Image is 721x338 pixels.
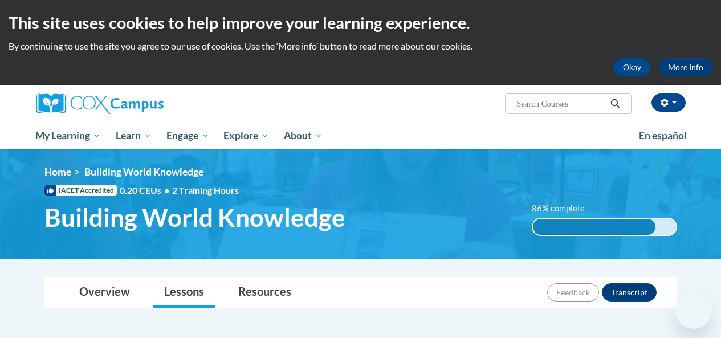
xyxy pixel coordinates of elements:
p: By continuing to use the site you agree to our use of cookies. Use the ‘More info’ button to read... [9,40,712,52]
a: Resources [227,278,303,308]
button: Feedback [547,283,599,302]
span: 2 Training Hours [172,185,239,196]
h2: This site uses cookies to help improve your learning experience. [9,11,712,34]
span: En español [639,129,687,141]
span: Explore [223,129,269,142]
span: My Learning [35,129,101,142]
button: Transcript [602,283,657,302]
button: Okay [614,58,650,76]
a: More Info [659,58,712,76]
div: 86% complete [533,219,656,235]
span: Building World Knowledge [44,202,345,233]
input: Search Courses [515,97,606,111]
a: En español [632,124,694,148]
div: Main menu [27,123,694,149]
span: About [284,129,323,142]
span: IACET Accredited [44,185,117,196]
span: • [164,185,169,196]
label: 86% complete [532,202,597,215]
span: Engage [166,129,209,142]
a: Cox Campus [36,93,241,114]
span: Building World Knowledge [84,166,203,178]
img: Cox Campus [36,93,164,114]
a: Home [44,166,71,178]
a: Lessons [153,278,215,308]
button: Account Settings [651,93,686,112]
a: About [276,123,330,149]
span: 0.20 CEUs [120,184,172,197]
span: Learn [116,129,152,142]
button: Search [606,97,624,111]
a: Overview [68,278,141,308]
a: Learn [108,123,159,149]
a: Engage [159,123,217,149]
a: Explore [216,123,276,149]
iframe: Button to launch messaging window [675,292,712,329]
a: My Learning [28,123,109,149]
